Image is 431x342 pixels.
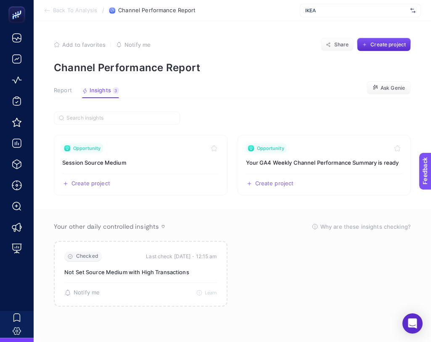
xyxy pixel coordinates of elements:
[402,313,423,334] div: Open Intercom Messenger
[238,135,411,195] a: View insight titled
[381,85,405,91] span: Ask Genie
[357,38,411,51] button: Create project
[305,7,407,14] span: IKEA
[62,180,110,187] button: Create a new project based on this insight
[53,7,97,14] span: Back To Analysis
[62,158,219,167] h3: Insight title
[205,290,217,296] span: Learn
[113,87,119,94] div: 3
[255,180,294,187] span: Create project
[54,135,411,195] section: Insight Packages
[146,252,217,261] time: Last check [DATE]・12:15 am
[321,38,354,51] button: Share
[246,158,403,167] h3: Insight title
[74,289,100,296] span: Notify me
[320,222,411,231] span: Why are these insights checking?
[367,81,411,95] button: Ask Genie
[66,115,175,121] input: Search
[64,289,100,296] button: Notify me
[54,41,106,48] button: Add to favorites
[62,41,106,48] span: Add to favorites
[76,253,98,259] span: Checked
[73,145,100,152] span: Opportunity
[64,268,217,276] p: Not Set Source Medium with High Transactions
[54,61,411,74] p: Channel Performance Report
[118,7,196,14] span: Channel Performance Report
[71,180,110,187] span: Create project
[246,180,294,187] button: Create a new project based on this insight
[196,290,217,296] button: Learn
[54,241,411,307] section: Passive Insight Packages
[5,3,32,9] span: Feedback
[54,87,72,94] span: Report
[334,41,349,48] span: Share
[54,222,159,231] span: Your other daily controlled insights
[370,41,406,48] span: Create project
[54,135,227,195] a: View insight titled
[124,41,151,48] span: Notify me
[102,7,104,13] span: /
[209,143,219,153] button: Toggle favorite
[257,145,284,152] span: Opportunity
[392,143,402,153] button: Toggle favorite
[116,41,151,48] button: Notify me
[90,87,111,94] span: Insights
[410,6,415,15] img: svg%3e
